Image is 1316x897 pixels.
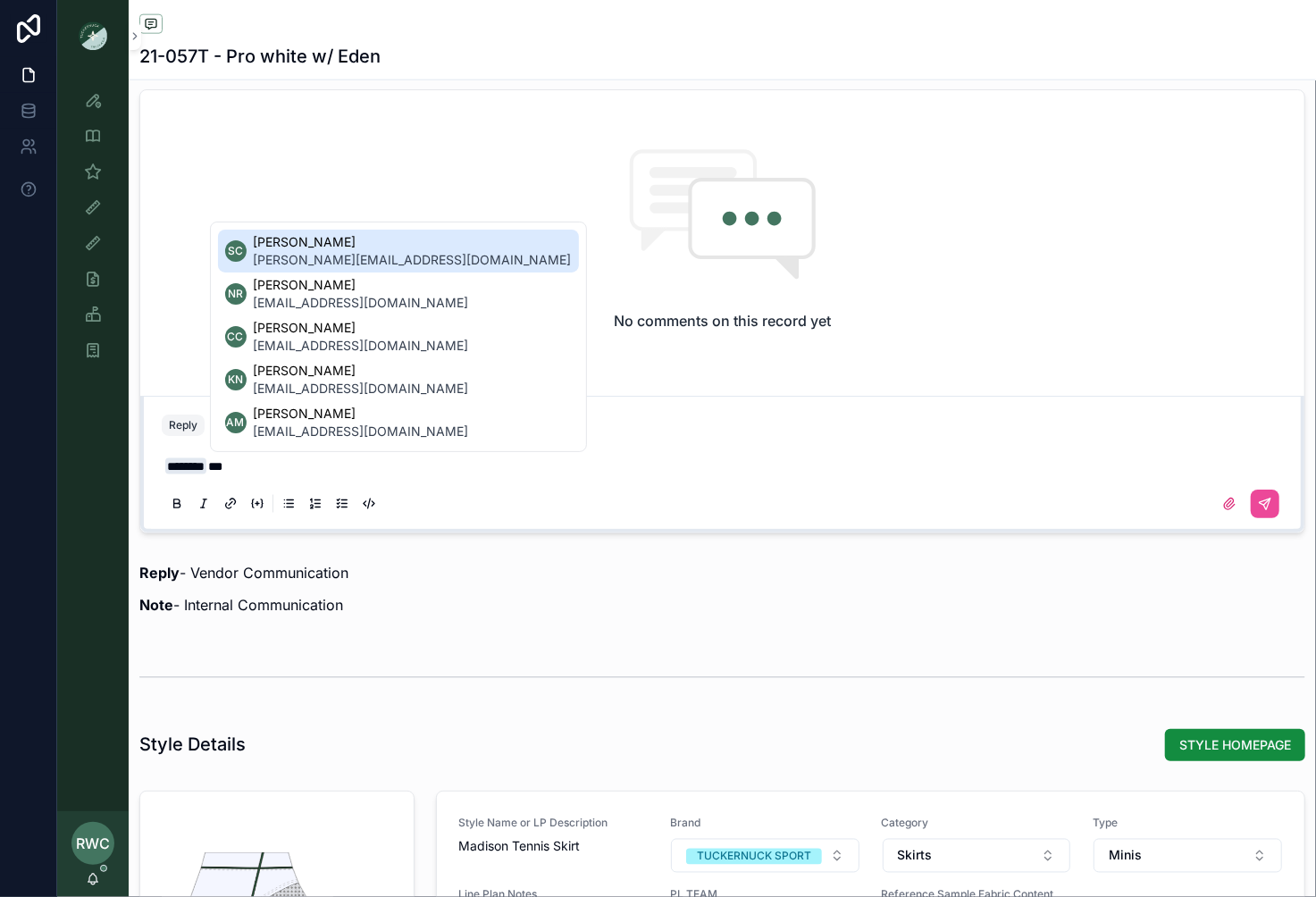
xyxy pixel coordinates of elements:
[228,373,243,387] span: KN
[458,817,649,831] span: Style Name or LP Description
[882,817,1072,831] span: Category
[670,817,860,831] span: Brand
[254,251,572,269] span: [PERSON_NAME][EMAIL_ADDRESS][DOMAIN_NAME]
[228,330,244,344] span: CC
[139,564,180,582] strong: Reply
[254,362,469,380] span: [PERSON_NAME]
[254,294,469,312] span: [EMAIL_ADDRESS][DOMAIN_NAME]
[227,415,245,430] span: AM
[671,839,859,873] button: Select Button
[254,423,469,440] span: [EMAIL_ADDRESS][DOMAIN_NAME]
[139,596,173,614] strong: Note
[139,562,1305,583] p: - Vendor Communication
[228,287,243,301] span: NR
[254,380,469,398] span: [EMAIL_ADDRESS][DOMAIN_NAME]
[76,833,110,854] span: RWC
[883,839,1071,873] button: Select Button
[57,71,129,390] div: scrollable content
[1109,847,1142,865] span: Minis
[254,405,469,423] span: [PERSON_NAME]
[614,310,831,331] h2: No comments on this record yet
[458,838,649,856] span: Madison Tennis Skirt
[228,244,243,258] span: SC
[1093,817,1283,831] span: Type
[1179,736,1291,754] span: STYLE HOMEPAGE
[254,233,572,251] span: [PERSON_NAME]
[254,337,469,355] span: [EMAIL_ADDRESS][DOMAIN_NAME]
[898,847,933,865] span: Skirts
[1094,839,1282,873] button: Select Button
[254,319,469,337] span: [PERSON_NAME]
[1165,729,1305,761] button: STYLE HOMEPAGE
[210,222,587,452] div: Suggested mentions
[697,849,811,865] div: TUCKERNUCK SPORT
[139,594,1305,616] p: - Internal Communication
[79,21,107,50] img: App logo
[162,415,205,436] button: Reply
[139,44,381,69] h1: 21-057T - Pro white w/ Eden
[254,276,469,294] span: [PERSON_NAME]
[139,733,246,758] h1: Style Details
